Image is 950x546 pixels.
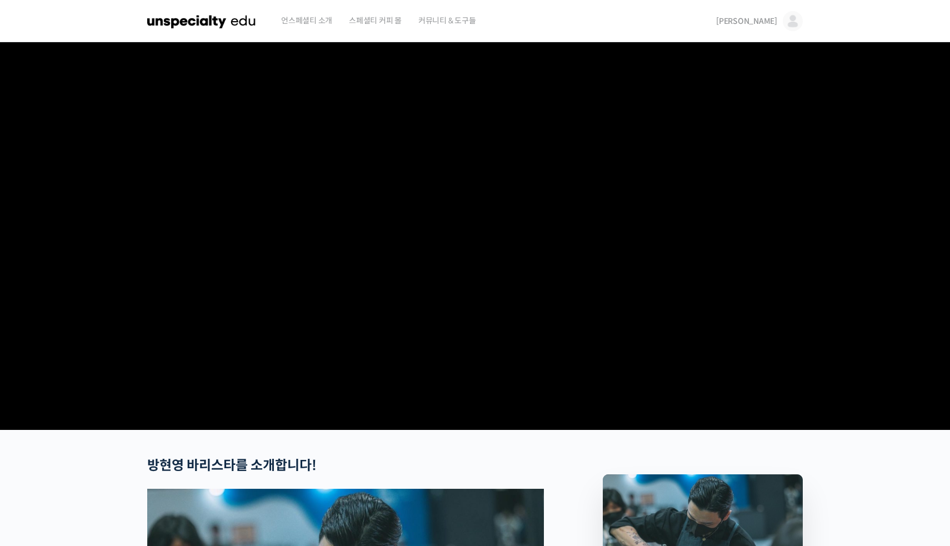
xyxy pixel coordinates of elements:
strong: 방현영 바리스타를 소개합니다 [147,457,312,474]
h2: ! [147,458,544,474]
span: [PERSON_NAME] [716,16,777,26]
